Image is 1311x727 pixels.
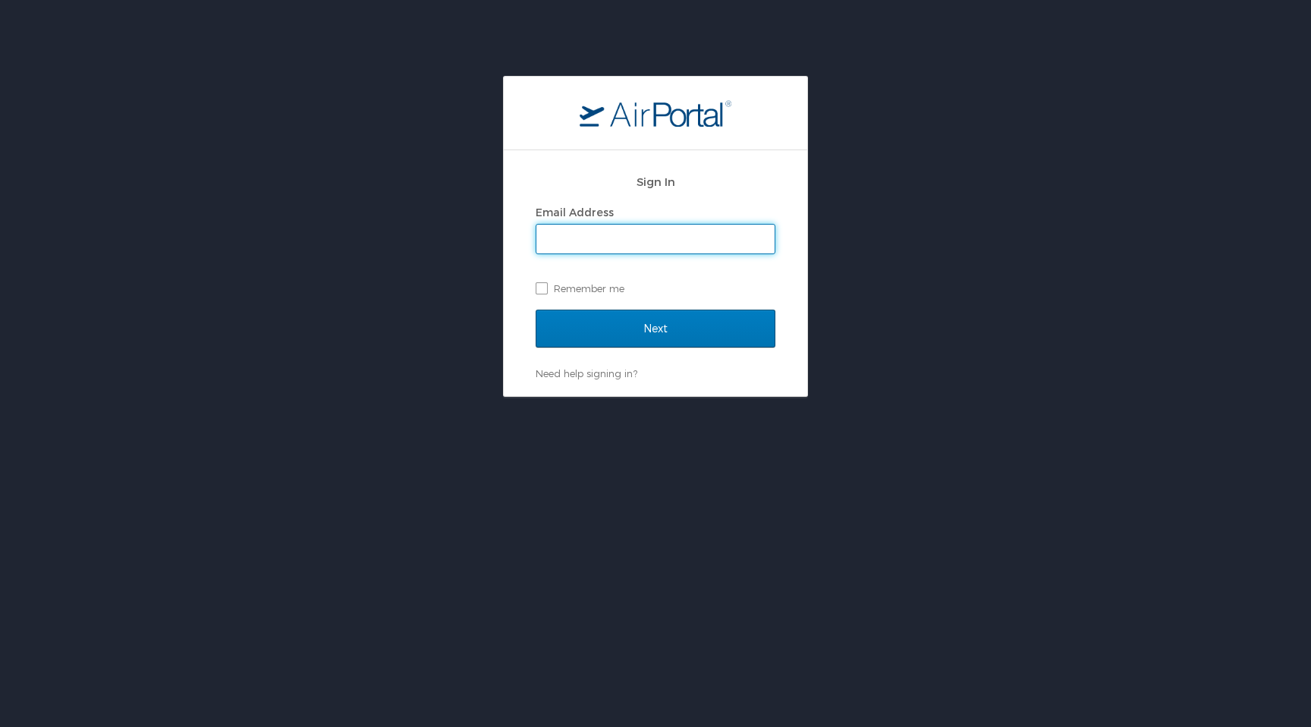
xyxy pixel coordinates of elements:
label: Remember me [536,277,775,300]
a: Need help signing in? [536,367,637,379]
img: logo [580,99,731,127]
h2: Sign In [536,173,775,190]
label: Email Address [536,206,614,219]
input: Next [536,310,775,348]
